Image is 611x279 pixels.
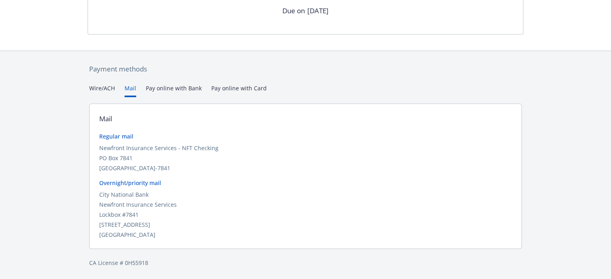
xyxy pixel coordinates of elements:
div: Payment methods [89,64,522,74]
div: Regular mail [99,132,512,141]
div: [GEOGRAPHIC_DATA] [99,230,512,239]
button: Pay online with Bank [146,84,202,97]
div: Overnight/priority mail [99,179,512,187]
div: [STREET_ADDRESS] [99,220,512,229]
div: PO Box 7841 [99,154,512,162]
div: Newfront Insurance Services [99,200,512,209]
button: Wire/ACH [89,84,115,97]
div: Lockbox #7841 [99,210,512,219]
button: Pay online with Card [211,84,267,97]
div: Mail [99,114,112,124]
div: City National Bank [99,190,512,199]
div: [GEOGRAPHIC_DATA]-7841 [99,164,512,172]
div: Newfront Insurance Services - NFT Checking [99,144,512,152]
div: CA License # 0H55918 [89,259,522,267]
button: Mail [125,84,136,97]
div: [DATE] [307,6,329,16]
div: Due on [282,6,305,16]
